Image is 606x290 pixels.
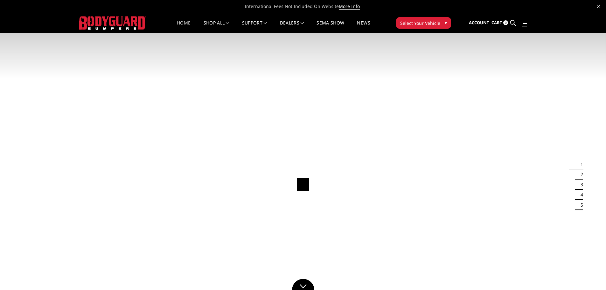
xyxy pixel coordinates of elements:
img: BODYGUARD BUMPERS [79,16,146,29]
a: More Info [339,3,360,10]
span: Select Your Vehicle [400,20,440,26]
a: Account [469,14,489,32]
span: Account [469,20,489,25]
a: Click to Down [292,279,314,290]
button: 1 of 5 [577,159,583,169]
a: shop all [204,21,229,33]
a: News [357,21,370,33]
a: Cart 0 [491,14,508,32]
button: 5 of 5 [577,200,583,210]
span: Cart [491,20,502,25]
span: 0 [503,20,508,25]
button: Select Your Vehicle [396,17,451,29]
button: 4 of 5 [577,190,583,200]
a: Home [177,21,191,33]
a: Support [242,21,267,33]
a: SEMA Show [317,21,344,33]
button: 2 of 5 [577,169,583,180]
button: 3 of 5 [577,180,583,190]
span: ▾ [445,19,447,26]
a: Dealers [280,21,304,33]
